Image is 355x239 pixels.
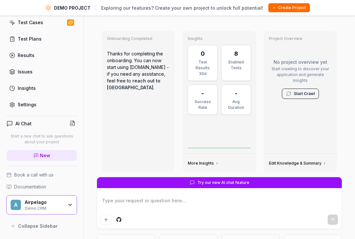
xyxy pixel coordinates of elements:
span: Documentation [14,183,46,190]
a: New [6,150,77,161]
span: A [11,200,21,210]
h4: AI Chat [15,120,32,127]
a: Edit Knowledge & Summary [269,161,327,166]
div: Settings [18,101,36,108]
div: Issues [18,68,33,75]
h3: Onboarding Completed [107,36,170,41]
button: Create Project [268,3,310,12]
a: reach out to [GEOGRAPHIC_DATA] [107,78,160,90]
button: Add attachment [101,215,111,225]
h3: Project Overview [269,36,332,41]
a: Test Cases [6,16,77,29]
div: Demo CRM [25,205,63,210]
span: Try our new AI chat feature [197,180,249,186]
div: Enabled Tests [225,59,247,71]
div: - [235,89,237,98]
a: Test Plans [6,33,77,45]
a: Results [6,49,77,62]
span: Collapse Sidebar [18,223,58,229]
a: Issues [6,65,77,78]
a: More Insights [188,161,219,166]
div: Insights [18,85,36,91]
a: Documentation [6,183,77,190]
a: Book a call with us [6,171,77,178]
a: Settings [6,98,77,111]
p: No project overview yet [269,59,332,65]
div: Test Cases [18,19,43,26]
div: - [201,89,204,98]
button: AAirpelagoDemo CRM [6,195,77,215]
div: 0 [201,49,205,58]
p: Thanks for completing the onboarding. You can now start using [DOMAIN_NAME] - if you need any ass... [107,45,170,96]
div: Avg Duration [225,99,247,110]
a: Insights [6,82,77,94]
span: New [40,152,50,159]
a: Start Crawl [294,91,315,97]
button: Collapse Sidebar [6,220,77,233]
span: Book a call with us [14,171,53,178]
div: Success Rate [192,99,213,110]
span: DEMO PROJECT [54,5,91,11]
div: Airpelago [25,199,63,205]
span: Exploring our features? Create your own project to unlock full potential! [101,5,263,11]
div: 8 [234,49,238,58]
div: Results [18,52,34,59]
p: Start a new chat to ask questions about your project [6,133,77,145]
div: Test Results 30d [192,59,213,77]
div: Test Plans [18,35,42,42]
h3: Insights [188,36,251,41]
p: Start crawling to discover your application and generate insights [269,66,332,83]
